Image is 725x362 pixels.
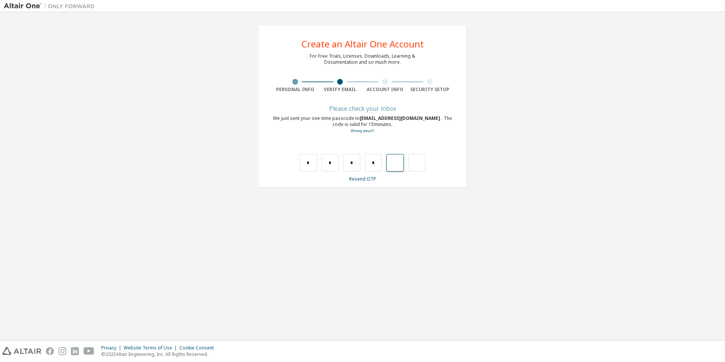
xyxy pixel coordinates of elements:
div: Create an Altair One Account [301,39,424,49]
div: Website Terms of Use [124,345,179,351]
div: Account Info [362,87,408,93]
div: Privacy [101,345,124,351]
div: Please check your inbox [273,106,452,111]
img: instagram.svg [58,347,66,355]
div: Cookie Consent [179,345,218,351]
p: © 2025 Altair Engineering, Inc. All Rights Reserved. [101,351,218,357]
img: linkedin.svg [71,347,79,355]
a: Go back to the registration form [351,128,374,133]
img: youtube.svg [83,347,94,355]
span: [EMAIL_ADDRESS][DOMAIN_NAME] [360,115,441,121]
div: Verify Email [318,87,363,93]
img: altair_logo.svg [2,347,41,355]
div: Personal Info [273,87,318,93]
div: Security Setup [408,87,453,93]
img: facebook.svg [46,347,54,355]
div: We just sent your one-time passcode to . The code is valid for 15 minutes. [273,115,452,134]
a: Resend OTP [349,176,376,182]
div: For Free Trials, Licenses, Downloads, Learning & Documentation and so much more. [310,53,415,65]
img: Altair One [4,2,99,10]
